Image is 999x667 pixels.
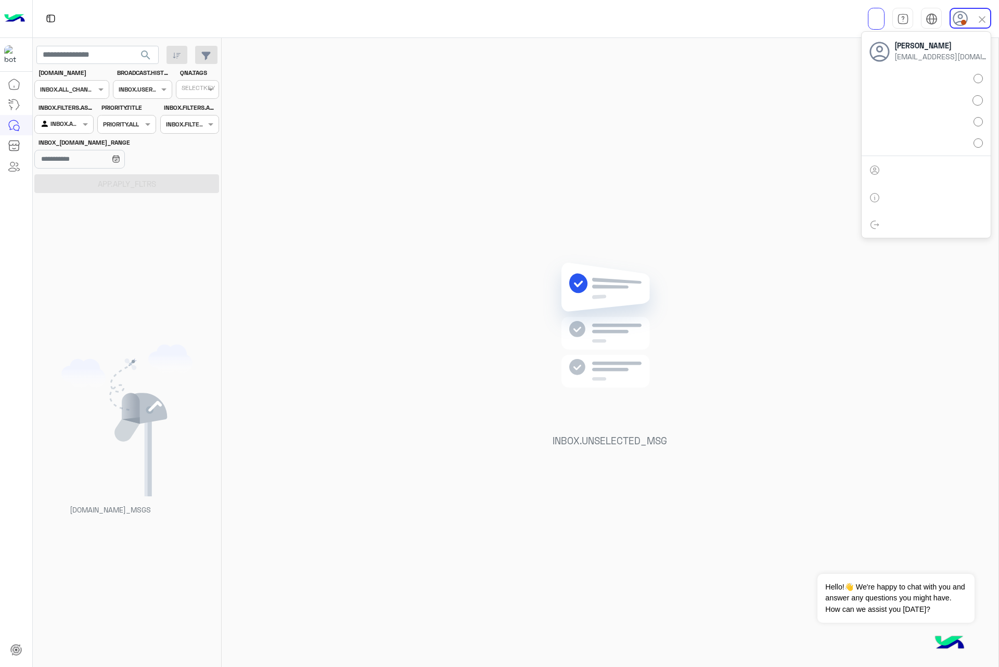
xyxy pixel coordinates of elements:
a: tab [892,8,913,30]
img: tab [869,165,880,175]
img: hulul-logo.png [931,625,968,662]
span: search [139,49,152,61]
span: [EMAIL_ADDRESS][DOMAIN_NAME] [894,51,988,62]
img: tab [869,193,880,203]
span: Hello!👋 We're happy to chat with you and answer any questions you might have. How can we assist y... [817,574,974,623]
img: tab [869,220,880,230]
label: QNA.TAGS [180,68,218,78]
img: no messages [535,254,685,427]
label: INBOX.FILTERS.AGENT_NOTES [164,103,217,112]
img: Logo [4,8,25,30]
h5: INBOX.UNSELECTED_MSG [535,435,685,447]
img: 1403182699927242 [4,45,23,64]
label: BROADCAST.HISTORY.STATUES [117,68,171,78]
div: SELECTKEY [180,83,215,95]
img: tab [897,13,909,25]
img: close [976,14,988,25]
label: INBOX.FILTERS.ASSIGNED_TO [39,103,92,112]
label: INBOX_[DOMAIN_NAME]_RANGE [39,138,155,147]
button: search [133,46,159,68]
img: empty users [61,344,193,496]
label: PRIORITY.TITLE [101,103,155,112]
img: tab [44,12,57,25]
label: [DOMAIN_NAME] [39,68,108,78]
span: [PERSON_NAME] [894,40,988,51]
p: [DOMAIN_NAME]_MSGS [61,504,160,515]
img: tab [926,13,938,25]
button: APP.APLY_FLTRS [34,174,219,193]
